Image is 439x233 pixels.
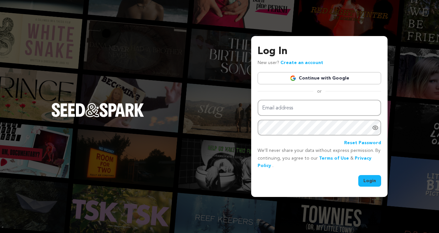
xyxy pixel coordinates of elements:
[258,59,323,67] p: New user?
[258,100,381,116] input: Email address
[358,175,381,187] button: Login
[51,103,144,117] img: Seed&Spark Logo
[319,156,349,161] a: Terms of Use
[344,139,381,147] a: Reset Password
[51,103,144,130] a: Seed&Spark Homepage
[258,72,381,84] a: Continue with Google
[372,125,379,131] a: Show password as plain text. Warning: this will display your password on the screen.
[258,44,381,59] h3: Log In
[258,147,381,170] p: We’ll never share your data without express permission. By continuing, you agree to our & .
[280,61,323,65] a: Create an account
[313,88,325,95] span: or
[290,75,296,81] img: Google logo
